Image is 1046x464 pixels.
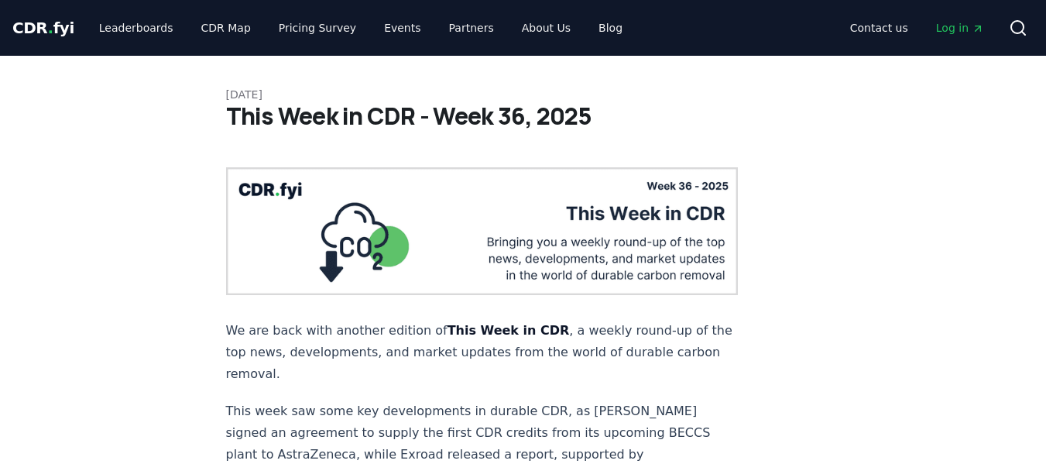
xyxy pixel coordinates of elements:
span: . [48,19,53,37]
a: Partners [437,14,506,42]
h1: This Week in CDR - Week 36, 2025 [226,102,821,130]
nav: Main [838,14,996,42]
span: CDR fyi [12,19,74,37]
strong: This Week in CDR [448,323,570,338]
span: Log in [936,20,984,36]
p: We are back with another edition of , a weekly round-up of the top news, developments, and market... [226,320,739,385]
img: blog post image [226,167,739,295]
a: About Us [509,14,583,42]
a: Leaderboards [87,14,186,42]
a: CDR.fyi [12,17,74,39]
a: CDR Map [189,14,263,42]
a: Log in [924,14,996,42]
p: [DATE] [226,87,821,102]
nav: Main [87,14,635,42]
a: Pricing Survey [266,14,369,42]
a: Events [372,14,433,42]
a: Blog [586,14,635,42]
a: Contact us [838,14,921,42]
